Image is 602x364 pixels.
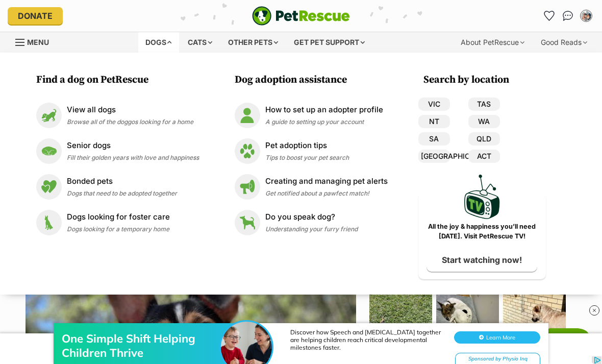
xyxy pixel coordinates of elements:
div: Sponsored by Physio Inq [455,50,540,63]
img: Creating and managing pet alerts [235,174,260,200]
a: View all dogs View all dogs Browse all of the doggos looking for a home [36,103,199,128]
a: Creating and managing pet alerts Creating and managing pet alerts Get notified about a pawfect ma... [235,174,388,200]
img: Kate yarnold profile pic [581,11,591,21]
img: One Simple Shift Helping Children Thrive [221,19,272,70]
div: About PetRescue [454,32,532,53]
div: Other pets [221,32,285,53]
span: A guide to setting up your account [265,118,364,126]
span: Browse all of the doggos looking for a home [67,118,193,126]
div: One Simple Shift Helping Children Thrive [62,29,225,57]
div: Good Reads [534,32,594,53]
a: [GEOGRAPHIC_DATA] [418,150,450,163]
a: SA [418,132,450,145]
p: Pet adoption tips [265,140,349,152]
img: chat-41dd97257d64d25036548639549fe6c8038ab92f7586957e7f3b1b290dea8141.svg [563,11,573,21]
button: Learn More [454,29,540,41]
img: Bonded pets [36,174,62,200]
img: close_rtb.svg [589,305,599,316]
span: Dogs that need to be adopted together [67,189,177,197]
p: Do you speak dog? [265,211,358,223]
p: How to set up an adopter profile [265,104,383,116]
h3: Dog adoption assistance [235,73,393,87]
a: WA [468,115,500,128]
a: Pet adoption tips Pet adoption tips Tips to boost your pet search [235,138,388,164]
p: Senior dogs [67,140,199,152]
a: Senior dogs Senior dogs Fill their golden years with love and happiness [36,138,199,164]
p: View all dogs [67,104,193,116]
a: Favourites [541,8,558,24]
h3: Search by location [423,73,546,87]
img: logo-e224e6f780fb5917bec1dbf3a21bbac754714ae5b6737aabdf751b685950b380.svg [252,6,350,26]
a: Donate [8,7,63,25]
p: All the joy & happiness you’ll need [DATE]. Visit PetRescue TV! [426,222,538,241]
a: ACT [468,150,500,163]
button: My account [578,8,594,24]
span: Dogs looking for a temporary home [67,225,169,233]
a: How to set up an adopter profile How to set up an adopter profile A guide to setting up your account [235,103,388,128]
p: Dogs looking for foster care [67,211,170,223]
span: Menu [27,38,49,46]
div: Cats [181,32,219,53]
div: Discover how Speech and [MEDICAL_DATA] together are helping children reach critical developmental... [290,26,443,48]
img: Do you speak dog? [235,210,260,235]
a: Menu [15,32,56,51]
a: PetRescue [252,6,350,26]
a: Start watching now! [427,248,537,272]
img: Senior dogs [36,138,62,164]
p: Creating and managing pet alerts [265,176,388,187]
a: Conversations [560,8,576,24]
ul: Account quick links [541,8,594,24]
a: Dogs looking for foster care Dogs looking for foster care Dogs looking for a temporary home [36,210,199,235]
span: Fill their golden years with love and happiness [67,154,199,161]
img: Dogs looking for foster care [36,210,62,235]
a: Bonded pets Bonded pets Dogs that need to be adopted together [36,174,199,200]
img: View all dogs [36,103,62,128]
span: Get notified about a pawfect match! [265,189,369,197]
div: Get pet support [287,32,372,53]
img: PetRescue TV logo [464,175,500,219]
a: VIC [418,98,450,111]
img: Pet adoption tips [235,138,260,164]
a: NT [418,115,450,128]
div: Dogs [138,32,179,53]
span: Understanding your furry friend [265,225,358,233]
img: How to set up an adopter profile [235,103,260,128]
span: Tips to boost your pet search [265,154,349,161]
h3: Find a dog on PetRescue [36,73,204,87]
p: Bonded pets [67,176,177,187]
a: QLD [468,132,500,145]
a: TAS [468,98,500,111]
a: Do you speak dog? Do you speak dog? Understanding your furry friend [235,210,388,235]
